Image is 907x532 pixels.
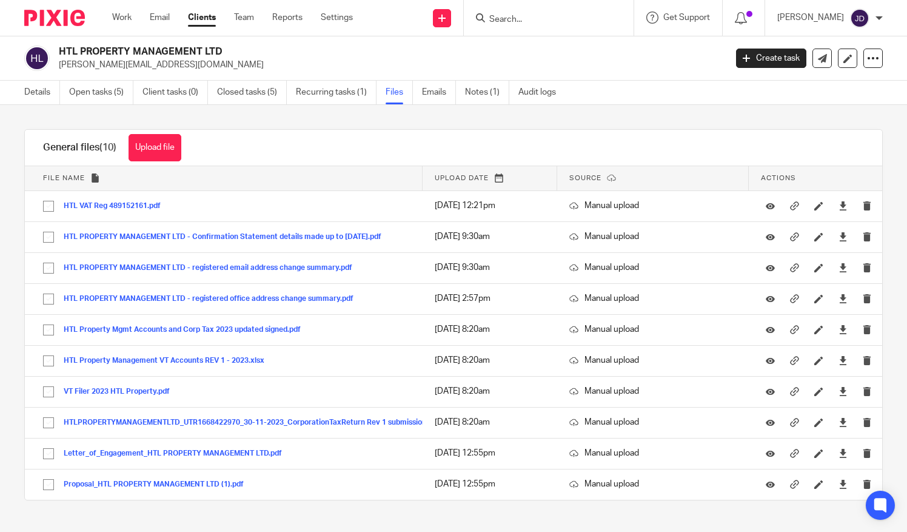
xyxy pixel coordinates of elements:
p: [DATE] 8:20am [435,354,545,366]
p: Manual upload [569,385,737,397]
p: [DATE] 8:20am [435,416,545,428]
a: Settings [321,12,353,24]
a: Closed tasks (5) [217,81,287,104]
a: Download [838,478,848,490]
h1: General files [43,141,116,154]
p: [DATE] 8:20am [435,323,545,335]
input: Select [37,411,60,434]
input: Select [37,473,60,496]
a: Reports [272,12,303,24]
a: Team [234,12,254,24]
button: HTL PROPERTY MANAGEMENT LTD - registered office address change summary.pdf [64,295,363,303]
button: HTL PROPERTY MANAGEMENT LTD - Confirmation Statement details made up to [DATE].pdf [64,233,390,241]
a: Download [838,323,848,335]
button: Proposal_HTL PROPERTY MANAGEMENT LTD (1).pdf [64,480,253,489]
button: HTL PROPERTY MANAGEMENT LTD - registered email address change summary.pdf [64,264,361,272]
button: HTL VAT Reg 489152161.pdf [64,202,170,210]
p: [PERSON_NAME][EMAIL_ADDRESS][DOMAIN_NAME] [59,59,718,71]
button: Upload file [129,134,181,161]
input: Select [37,257,60,280]
a: Recurring tasks (1) [296,81,377,104]
input: Select [37,380,60,403]
button: VT Filer 2023 HTL Property.pdf [64,388,179,396]
a: Emails [422,81,456,104]
p: [DATE] 12:55pm [435,478,545,490]
h2: HTL PROPERTY MANAGEMENT LTD [59,45,586,58]
a: Files [386,81,413,104]
p: [DATE] 2:57pm [435,292,545,305]
a: Notes (1) [465,81,509,104]
a: Download [838,385,848,397]
p: Manual upload [569,231,737,243]
a: Download [838,292,848,305]
p: [DATE] 8:20am [435,385,545,397]
input: Select [37,288,60,311]
button: HTLPROPERTYMANAGEMENTLTD_UTR1668422970_30-11-2023_CorporationTaxReturn Rev 1 submission.pdf [64,419,449,427]
a: Email [150,12,170,24]
a: Download [838,354,848,366]
a: Download [838,447,848,459]
a: Clients [188,12,216,24]
a: Download [838,231,848,243]
p: [DATE] 9:30am [435,231,545,243]
input: Select [37,318,60,342]
input: Search [488,15,597,25]
a: Download [838,416,848,428]
input: Select [37,349,60,372]
p: [DATE] 12:21pm [435,200,545,212]
p: Manual upload [569,292,737,305]
p: Manual upload [569,416,737,428]
span: (10) [99,143,116,152]
img: Pixie [24,10,85,26]
span: Upload date [435,175,489,181]
a: Open tasks (5) [69,81,133,104]
button: HTL Property Management VT Accounts REV 1 - 2023.xlsx [64,357,273,365]
span: Actions [761,175,796,181]
p: [PERSON_NAME] [777,12,844,24]
p: Manual upload [569,447,737,459]
p: Manual upload [569,200,737,212]
img: svg%3E [850,8,869,28]
img: svg%3E [24,45,50,71]
a: Client tasks (0) [142,81,208,104]
span: File name [43,175,85,181]
input: Select [37,195,60,218]
a: Create task [736,49,806,68]
p: Manual upload [569,478,737,490]
a: Details [24,81,60,104]
a: Audit logs [518,81,565,104]
input: Select [37,226,60,249]
p: Manual upload [569,261,737,274]
p: [DATE] 12:55pm [435,447,545,459]
a: Download [838,261,848,274]
p: Manual upload [569,354,737,366]
a: Download [838,200,848,212]
a: Work [112,12,132,24]
p: Manual upload [569,323,737,335]
p: [DATE] 9:30am [435,261,545,274]
span: Source [569,175,601,181]
span: Get Support [663,13,710,22]
button: Letter_of_Engagement_HTL PROPERTY MANAGEMENT LTD.pdf [64,450,291,458]
button: HTL Property Mgmt Accounts and Corp Tax 2023 updated signed.pdf [64,326,310,334]
input: Select [37,442,60,465]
